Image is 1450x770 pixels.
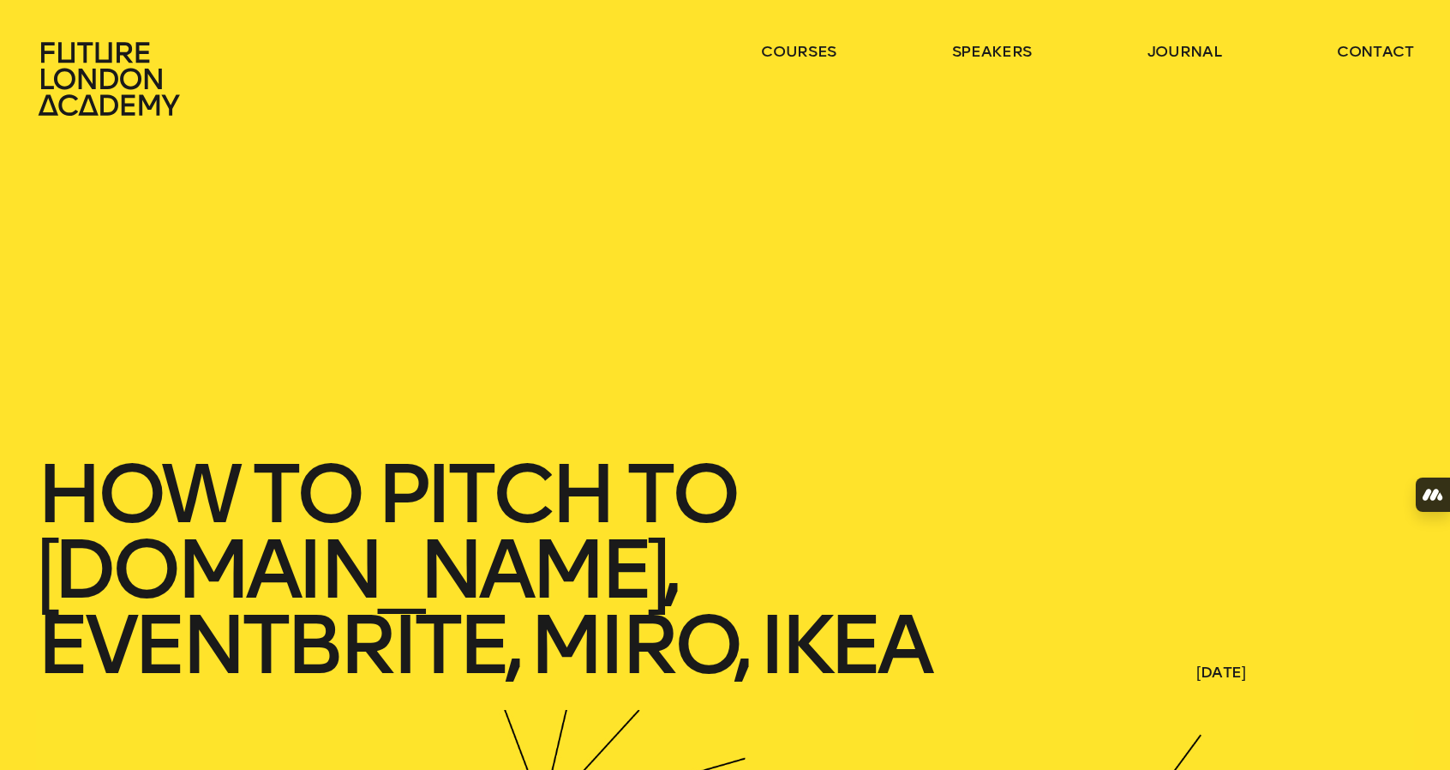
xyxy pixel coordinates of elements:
a: speakers [952,41,1032,62]
h1: How to pitch to [DOMAIN_NAME], Eventbrite, Miro, IKEA [36,456,1051,683]
a: contact [1337,41,1414,62]
a: journal [1147,41,1222,62]
span: [DATE] [1196,662,1414,683]
a: courses [761,41,836,62]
